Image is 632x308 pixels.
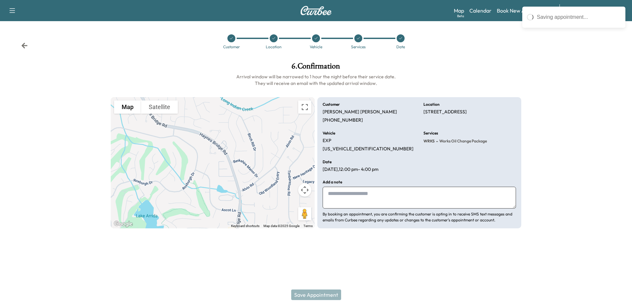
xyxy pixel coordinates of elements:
div: Vehicle [310,45,322,49]
span: Map data ©2025 Google [263,224,299,228]
button: Map camera controls [298,183,311,197]
div: Customer [223,45,240,49]
span: WRKS [423,138,435,144]
div: Back [21,42,28,49]
div: Saving appointment... [537,13,621,21]
div: Beta [457,14,464,19]
p: [PHONE_NUMBER] [323,117,363,123]
p: [US_VEHICLE_IDENTIFICATION_NUMBER] [323,146,414,152]
p: By booking an appointment, you are confirming the customer is opting in to receive SMS text messa... [323,211,516,223]
h6: Vehicle [323,131,335,135]
p: [PERSON_NAME] [PERSON_NAME] [323,109,397,115]
div: Date [396,45,405,49]
h6: Arrival window will be narrowed to 1 hour the night before their service date. They will receive ... [111,73,522,87]
h6: Services [423,131,438,135]
a: MapBeta [454,7,464,15]
a: Open this area in Google Maps (opens a new window) [112,220,134,228]
button: Show street map [114,100,141,114]
span: - [435,138,438,144]
a: Terms (opens in new tab) [303,224,313,228]
p: [STREET_ADDRESS] [423,109,467,115]
p: EXP [323,138,331,144]
a: Book New Appointment [497,7,553,15]
button: Drag Pegman onto the map to open Street View [298,207,311,220]
a: Calendar [469,7,492,15]
span: Works Oil Change Package [438,138,487,144]
button: Show satellite imagery [141,100,178,114]
button: Keyboard shortcuts [231,224,259,228]
div: Location [266,45,282,49]
h1: 6 . Confirmation [111,62,522,73]
h6: Add a note [323,180,342,184]
button: Toggle fullscreen view [298,100,311,114]
h6: Customer [323,102,340,106]
p: [DATE] , 12:00 pm - 4:00 pm [323,167,378,173]
img: Curbee Logo [300,6,332,15]
h6: Date [323,160,332,164]
h6: Location [423,102,440,106]
div: Services [351,45,366,49]
img: Google [112,220,134,228]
